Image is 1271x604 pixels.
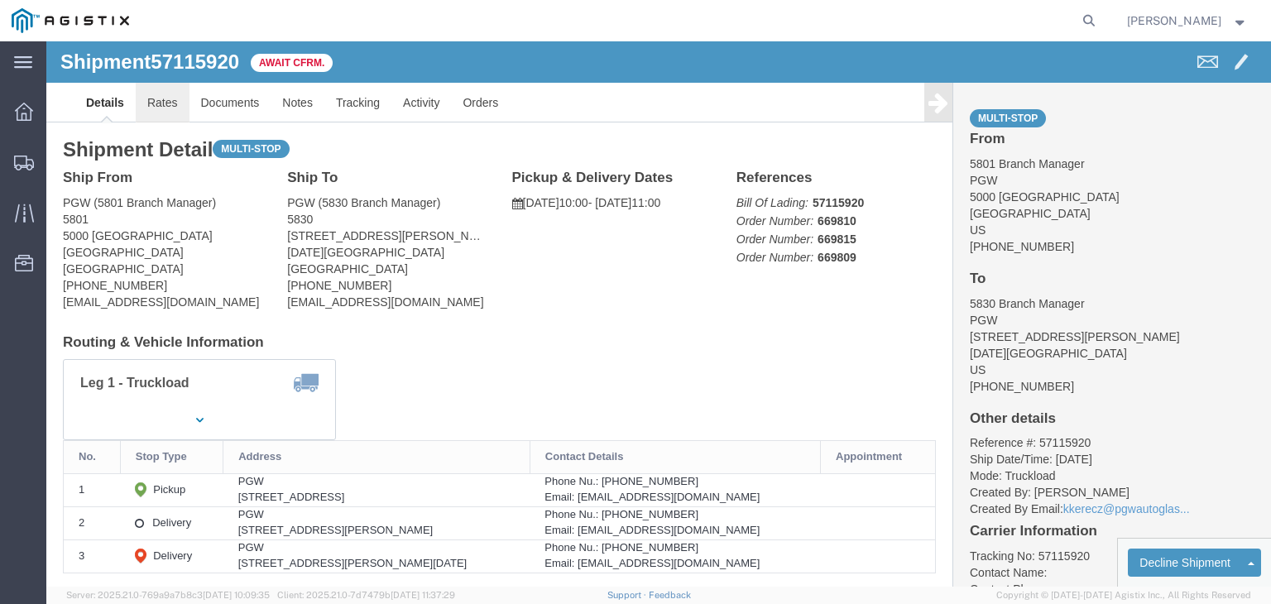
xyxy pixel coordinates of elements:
[1126,11,1249,31] button: [PERSON_NAME]
[277,590,455,600] span: Client: 2025.21.0-7d7479b
[649,590,691,600] a: Feedback
[12,8,129,33] img: logo
[607,590,649,600] a: Support
[66,590,270,600] span: Server: 2025.21.0-769a9a7b8c3
[391,590,455,600] span: [DATE] 11:37:29
[46,41,1271,587] iframe: FS Legacy Container
[203,590,270,600] span: [DATE] 10:09:35
[1127,12,1221,30] span: Douglas Harris
[996,588,1251,602] span: Copyright © [DATE]-[DATE] Agistix Inc., All Rights Reserved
